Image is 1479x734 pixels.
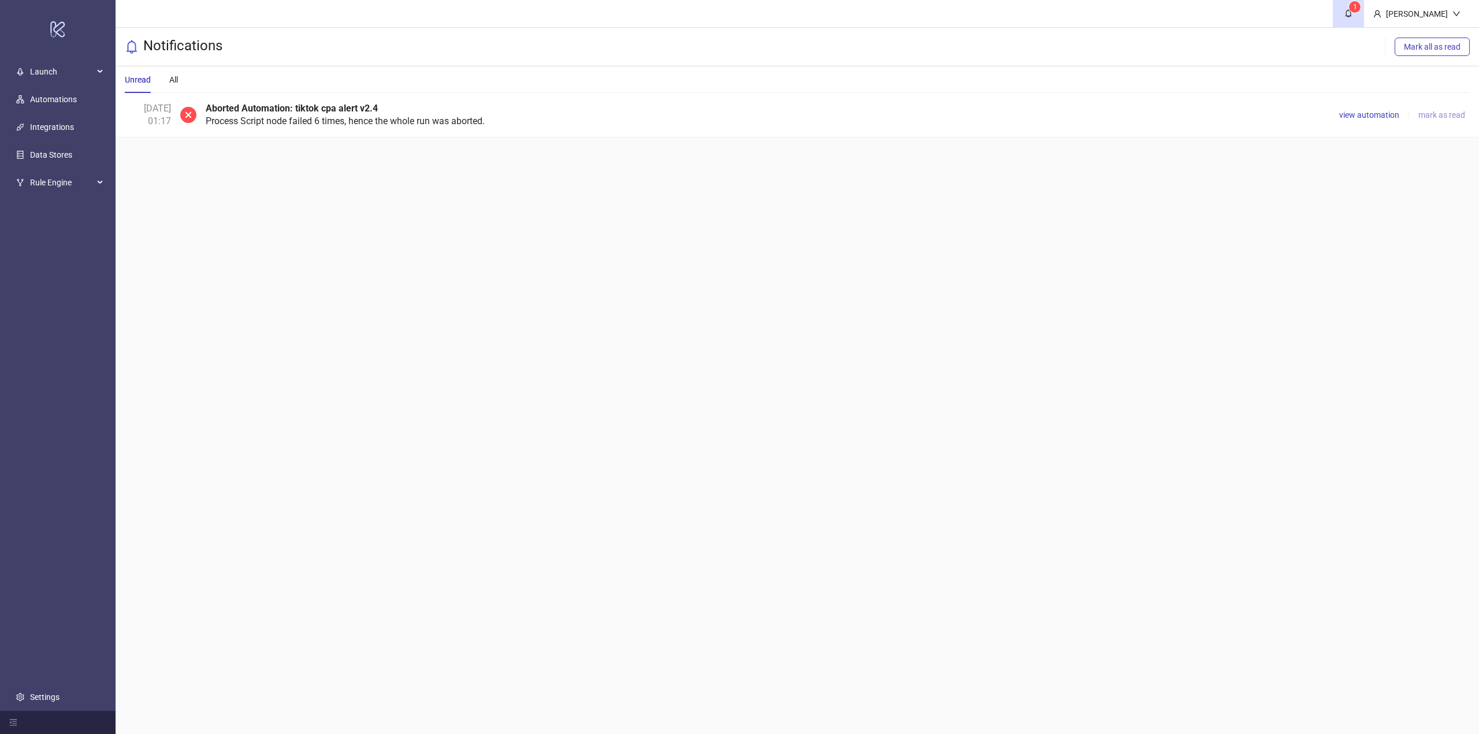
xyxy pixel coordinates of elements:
button: Mark all as read [1395,38,1470,56]
span: bell [1344,9,1352,17]
a: Settings [30,692,60,702]
button: view automation [1335,108,1404,122]
div: [PERSON_NAME] [1381,8,1452,20]
span: fork [16,178,24,187]
span: user [1373,10,1381,18]
a: Integrations [30,122,74,132]
a: Automations [30,95,77,104]
span: bell [125,40,139,54]
span: down [1452,10,1461,18]
span: close-circle [180,102,196,128]
div: [DATE] 01:17 [125,102,171,128]
a: Data Stores [30,150,72,159]
h3: Notifications [143,37,222,57]
div: Process Script node failed 6 times, hence the whole run was aborted. [206,102,1325,128]
span: 1 [1353,3,1357,11]
sup: 1 [1349,1,1361,13]
span: Launch [30,60,94,83]
span: rocket [16,68,24,76]
button: mark as read [1414,108,1470,122]
span: Rule Engine [30,171,94,194]
span: view automation [1339,110,1399,120]
span: Mark all as read [1404,42,1461,51]
div: All [169,73,178,86]
div: Unread [125,73,151,86]
span: mark as read [1418,110,1465,120]
b: Aborted Automation: tiktok cpa alert v2.4 [206,103,378,114]
span: menu-fold [9,718,17,726]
